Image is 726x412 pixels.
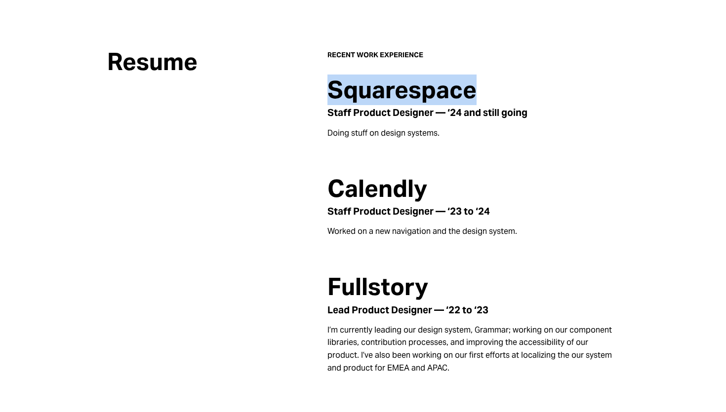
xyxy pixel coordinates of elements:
h2: Calendly [327,176,619,202]
h2: Squarespace [327,77,619,103]
h4: Lead Product Designer — ‘22 to ‘23 [327,304,619,316]
h4: Staff Product Designer — ‘23 to ‘24 [327,206,619,217]
p: Doing stuff on design systems. [327,127,619,140]
h2: Resume [107,49,311,75]
h2: Fullstory [327,274,619,300]
p: Worked on a new navigation and the design system. [327,225,619,238]
p: I’m currently leading our design system, Grammar; working on our component libraries, contributio... [327,324,619,374]
strong: RECENT WORK EXPERIENCE [327,50,423,59]
h4: Staff Product Designer — ‘24 and still going [327,107,619,118]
